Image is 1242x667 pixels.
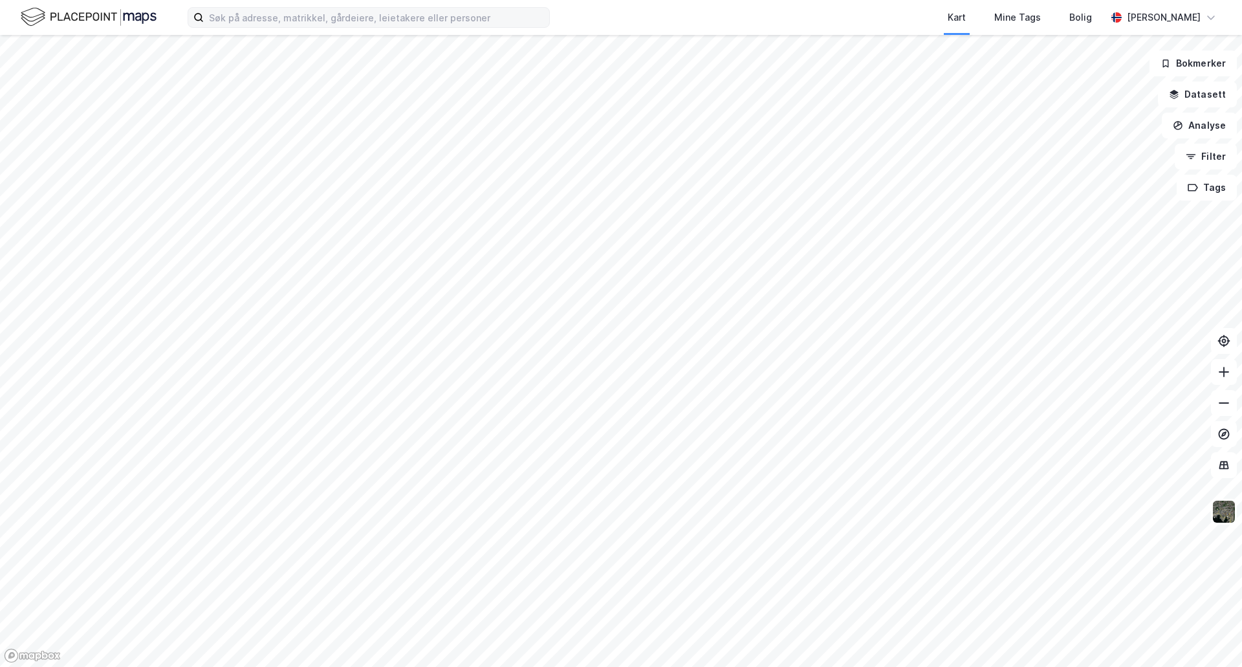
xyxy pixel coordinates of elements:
img: logo.f888ab2527a4732fd821a326f86c7f29.svg [21,6,157,28]
div: [PERSON_NAME] [1127,10,1201,25]
div: Bolig [1069,10,1092,25]
iframe: Chat Widget [1177,605,1242,667]
input: Søk på adresse, matrikkel, gårdeiere, leietakere eller personer [204,8,549,27]
div: Mine Tags [994,10,1041,25]
div: Kart [948,10,966,25]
